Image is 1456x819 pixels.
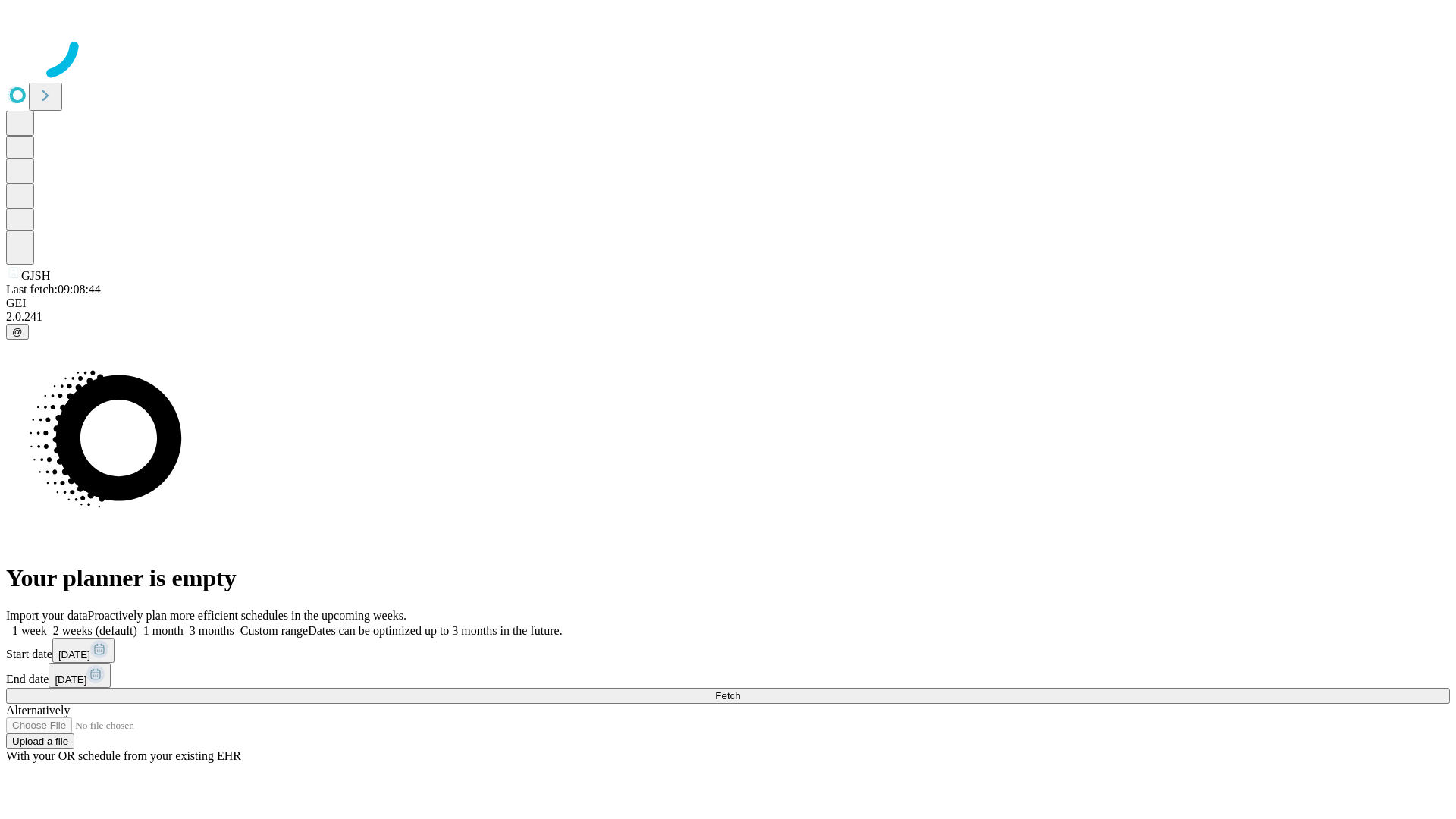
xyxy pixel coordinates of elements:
[6,297,1450,310] div: GEI
[49,663,111,688] button: [DATE]
[21,269,50,282] span: GJSH
[6,324,29,340] button: @
[6,283,101,296] span: Last fetch: 09:08:44
[6,310,1450,324] div: 2.0.241
[58,649,90,661] span: [DATE]
[12,326,23,337] span: @
[6,733,74,749] button: Upload a file
[6,638,1450,663] div: Start date
[308,624,562,637] span: Dates can be optimized up to 3 months in the future.
[6,704,70,717] span: Alternatively
[6,564,1450,592] h1: Your planner is empty
[143,624,184,637] span: 1 month
[6,663,1450,688] div: End date
[88,609,406,622] span: Proactively plan more efficient schedules in the upcoming weeks.
[190,624,234,637] span: 3 months
[6,609,88,622] span: Import your data
[12,624,47,637] span: 1 week
[6,749,241,762] span: With your OR schedule from your existing EHR
[6,688,1450,704] button: Fetch
[240,624,308,637] span: Custom range
[53,624,137,637] span: 2 weeks (default)
[715,690,740,701] span: Fetch
[55,674,86,686] span: [DATE]
[52,638,115,663] button: [DATE]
